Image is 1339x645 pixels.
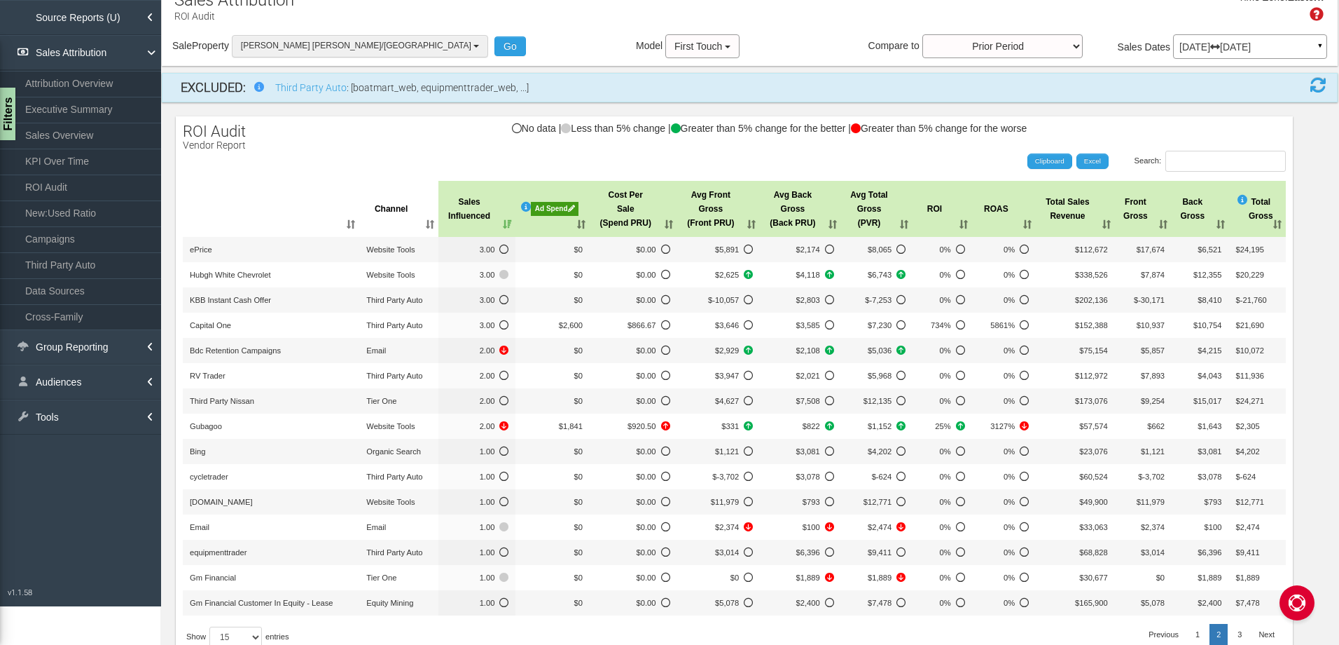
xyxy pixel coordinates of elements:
[1134,296,1165,304] span: $-30,171
[684,394,754,408] span: No Data to compare
[590,181,677,237] th: Cost Per Sale (Spend PRU): activate to sort column ascending
[1075,245,1108,254] span: $112,672
[767,293,834,307] span: No Data to compare
[1075,397,1108,405] span: $173,076
[574,573,582,582] span: $0
[979,444,1029,459] span: No Data to compare%
[920,571,964,585] span: No Data to compare%
[979,369,1029,383] span: No Data to compare%
[597,318,670,332] span: No Data to compare
[848,243,906,257] span: No Data to compare
[848,470,906,484] span: No Data to compare
[848,545,906,559] span: No Data to compare
[183,140,246,151] p: Vendor Report
[848,495,906,509] span: No Data to compare
[979,470,1029,484] span: No Data to compare%
[190,498,253,506] span: [DOMAIN_NAME]
[366,447,421,456] span: Organic Search
[1075,599,1108,607] span: $165,900
[684,596,754,610] span: No Data to compare
[1079,548,1107,557] span: $68,828
[190,271,271,279] span: Hubgh White Chevrolet
[172,40,192,51] span: Sale
[1079,498,1107,506] span: $49,900
[848,344,906,358] span: +1682
[597,470,670,484] span: No Data to compare
[1079,473,1107,481] span: $60,524
[1137,245,1165,254] span: $17,674
[574,523,582,531] span: $0
[597,596,670,610] span: No Data to compare
[597,520,670,534] span: No Data to compare
[979,419,1029,433] span: -6152%
[190,245,212,254] span: ePrice
[684,495,754,509] span: No Data to compare
[684,369,754,383] span: No Data to compare
[1193,321,1221,330] span: $10,754
[445,394,509,408] span: No Data to compare
[979,596,1029,610] span: No Data to compare%
[1079,573,1107,582] span: $30,677
[190,523,209,531] span: Email
[1179,42,1321,52] p: [DATE] [DATE]
[1079,346,1107,355] span: $75,154
[1236,498,1264,506] span: $12,771
[1141,397,1165,405] span: $9,254
[979,318,1029,332] span: No Data to compare%
[767,369,834,383] span: No Data to compare
[574,245,582,254] span: $0
[1188,624,1207,645] a: 1
[920,470,964,484] span: No Data to compare%
[920,243,964,257] span: No Data to compare%
[767,394,834,408] span: No Data to compare
[438,181,516,237] th: Sales Influenced: activate to sort column ascending
[848,318,906,332] span: No Data to compare
[979,344,1029,358] span: No Data to compare%
[767,495,834,509] span: No Data to compare
[1198,473,1221,481] span: $3,078
[1198,372,1221,380] span: $4,043
[597,293,670,307] span: No Data to compare
[760,181,841,237] th: Avg BackGross (Back PRU): activate to sort column ascending
[1027,154,1072,169] a: Clipboard
[913,181,971,237] th: ROI: activate to sort column ascending
[1236,473,1256,481] span: $-624
[1236,523,1260,531] span: $2,474
[684,344,754,358] span: +928
[1075,321,1108,330] span: $152,388
[920,596,964,610] span: No Data to compare%
[848,520,906,534] span: -8483
[767,545,834,559] span: No Data to compare
[920,369,964,383] span: No Data to compare%
[979,268,1029,282] span: No Data to compare%
[1115,181,1172,237] th: FrontGross: activate to sort column ascending
[1205,498,1222,506] span: $793
[1314,38,1326,60] a: ▼
[597,369,670,383] span: No Data to compare
[979,545,1029,559] span: No Data to compare%
[1205,523,1222,531] span: $100
[366,397,396,405] span: Tier One
[597,571,670,585] span: No Data to compare
[445,545,509,559] span: No Data to compare
[684,268,754,282] span: +2940
[1138,473,1165,481] span: $-3,702
[767,571,834,585] span: -2714
[597,394,670,408] span: No Data to compare
[366,422,415,430] span: Website Tools
[574,498,582,506] span: $0
[574,346,582,355] span: $0
[920,495,964,509] span: No Data to compare%
[1230,624,1249,645] a: 3
[366,498,415,506] span: Website Tools
[1236,573,1260,582] span: $1,889
[767,243,834,257] span: No Data to compare
[1236,422,1260,430] span: $2,305
[920,293,964,307] span: No Data to compare%
[574,397,582,405] span: $0
[1249,195,1273,223] span: Total Gross
[979,520,1029,534] span: No Data to compare%
[241,41,471,50] span: [PERSON_NAME] [PERSON_NAME]/[GEOGRAPHIC_DATA]
[359,181,438,237] th: Channel: activate to sort column ascending
[1236,346,1264,355] span: $10,072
